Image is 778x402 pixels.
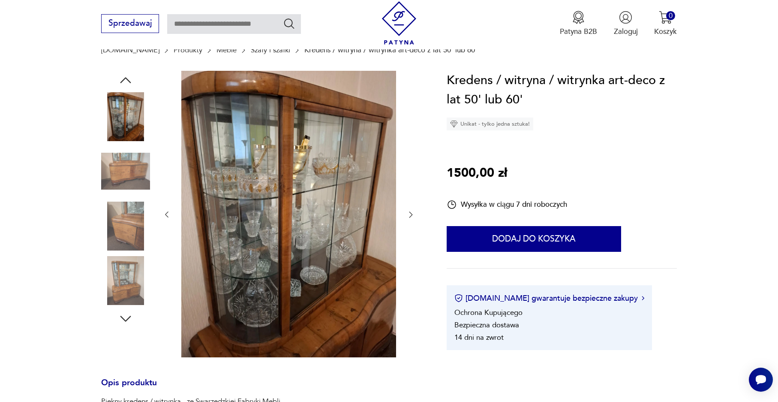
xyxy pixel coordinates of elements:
a: Szafy i szafki [251,46,290,54]
img: Zdjęcie produktu Kredens / witryna / witrynka art-deco z lat 50' lub 60' [101,147,150,196]
h1: Kredens / witryna / witrynka art-deco z lat 50' lub 60' [447,71,677,110]
button: 0Koszyk [654,11,677,36]
button: Dodaj do koszyka [447,226,621,252]
a: Produkty [174,46,202,54]
a: Meble [216,46,237,54]
img: Ikonka użytkownika [619,11,632,24]
img: Ikona strzałki w prawo [642,296,644,300]
div: Unikat - tylko jedna sztuka! [447,118,533,130]
a: Sprzedawaj [101,21,159,27]
div: Wysyłka w ciągu 7 dni roboczych [447,199,567,210]
button: Szukaj [283,17,295,30]
li: 14 dni na zwrot [454,332,504,342]
li: Bezpieczna dostawa [454,320,519,330]
img: Zdjęcie produktu Kredens / witryna / witrynka art-deco z lat 50' lub 60' [101,256,150,305]
img: Ikona certyfikatu [454,294,463,302]
img: Zdjęcie produktu Kredens / witryna / witrynka art-deco z lat 50' lub 60' [181,71,396,357]
a: [DOMAIN_NAME] [101,46,159,54]
button: Sprzedawaj [101,14,159,33]
img: Zdjęcie produktu Kredens / witryna / witrynka art-deco z lat 50' lub 60' [101,202,150,251]
p: Kredens / witryna / witrynka art-deco z lat 50' lub 60' [304,46,477,54]
p: Zaloguj [614,27,638,36]
img: Patyna - sklep z meblami i dekoracjami vintage [378,1,421,45]
a: Ikona medaluPatyna B2B [560,11,597,36]
h3: Opis produktu [101,380,422,397]
img: Ikona koszyka [659,11,672,24]
p: Koszyk [654,27,677,36]
img: Zdjęcie produktu Kredens / witryna / witrynka art-deco z lat 50' lub 60' [101,92,150,141]
button: Patyna B2B [560,11,597,36]
button: Zaloguj [614,11,638,36]
p: Patyna B2B [560,27,597,36]
iframe: Smartsupp widget button [749,368,773,392]
li: Ochrona Kupującego [454,308,523,317]
button: [DOMAIN_NAME] gwarantuje bezpieczne zakupy [454,293,644,304]
img: Ikona medalu [572,11,585,24]
p: 1500,00 zł [447,163,507,183]
div: 0 [666,11,675,20]
img: Ikona diamentu [450,120,458,128]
